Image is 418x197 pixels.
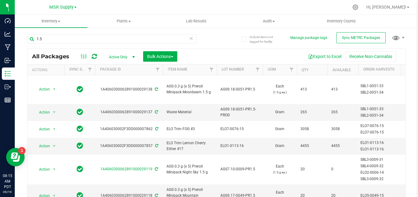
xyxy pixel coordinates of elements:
[363,67,394,71] a: Origin Harvests
[360,157,418,163] div: Value 1: SBL3-0009-31
[300,143,324,149] span: 4455
[32,53,75,60] span: All Packages
[34,108,50,117] span: Action
[304,51,345,62] button: Export to Excel
[50,142,58,150] span: select
[100,167,152,171] a: 1A4060300062891000029119
[233,18,305,24] span: Audit
[154,127,158,131] span: Sync from Compliance System
[77,125,83,133] span: In Sync
[220,143,259,149] span: ELO1-0113-16
[154,167,158,171] span: Sync from Compliance System
[360,140,418,146] div: Value 1: ELO1-0113-16
[345,51,396,62] button: Receive Non-Cannabis
[267,143,293,149] span: Gram
[5,84,11,90] inline-svg: Outbound
[100,67,121,71] a: Package ID
[27,34,196,44] input: Search Package ID, Item Name, SKU, Lot or Part Number...
[267,89,293,95] p: (1.5 g ea.)
[360,90,418,95] div: Value 2: SBL2-0051-34
[360,129,418,135] div: Value 2: ELO7-0076-15
[5,31,11,37] inline-svg: Analytics
[366,5,406,10] span: Hi, [PERSON_NAME]!
[267,164,293,175] span: Each
[85,64,95,75] a: Filter
[360,123,418,129] div: Value 1: ELO7-0076-15
[331,166,355,172] span: 0
[87,15,160,28] a: Plants
[5,71,11,77] inline-svg: Inventory
[168,67,187,71] a: Item Name
[77,165,83,173] span: In Sync
[69,67,93,71] a: Sync Status
[305,15,378,28] a: Inventory Counts
[300,87,324,92] span: 413
[360,106,418,112] div: Value 1: SBL1-0051-33
[94,143,164,149] div: 1A406030002F3DD000007857
[94,126,164,132] div: 1A406030002F3DD000007862
[250,35,280,44] span: Include items not tagged for facility
[15,18,87,24] span: Inventory
[178,18,215,24] span: Lab Results
[360,83,418,89] div: Value 1: SBL1-0051-33
[154,144,158,148] span: Sync from Compliance System
[300,126,324,132] span: 3058
[34,165,50,174] span: Action
[147,54,173,59] span: Bulk Actions
[50,165,58,174] span: select
[3,173,12,190] p: 08:15 AM PDT
[167,164,213,175] span: AGS 0.3 g (x 5) Preroll Minipack Night Sky 1.5 g
[88,18,160,24] span: Plants
[5,18,11,24] inline-svg: Dashboard
[302,68,308,72] a: Qty
[331,143,355,149] span: 4455
[360,163,418,169] div: Value 2: SBL4-0009-32
[3,190,12,194] p: 09/19
[287,64,297,75] a: Filter
[15,15,87,28] a: Inventory
[154,110,158,114] span: Sync from Compliance System
[50,125,58,133] span: select
[154,87,158,91] span: Sync from Compliance System
[167,83,213,95] span: AGS 0.3 g (x 5) Preroll Minipack Moonbeam 1.5 g
[220,126,259,132] span: ELO7-0076-15
[300,109,324,115] span: 265
[50,85,58,94] span: select
[290,35,327,41] button: Manage package tags
[5,57,11,64] inline-svg: Inbound
[352,4,359,10] div: Manage settings
[331,87,355,92] span: 413
[32,68,62,72] div: Actions
[207,64,217,75] a: Filter
[77,141,83,150] span: In Sync
[160,15,233,28] a: Lab Results
[360,176,418,182] div: Value 4: SBL3-0009-32
[34,85,50,94] span: Action
[34,142,50,150] span: Action
[167,126,213,132] span: ELO Trim FOG #3
[94,87,164,92] div: 1A4060300062891000029138
[18,147,26,154] iframe: Resource center unread badge
[220,87,259,92] span: AGS9.18-0051-PR1.5
[143,51,177,62] button: Bulk Actions
[267,169,293,175] p: (1.5 g ea.)
[342,36,380,40] span: Sync METRC Packages
[267,109,293,115] span: Gram
[336,32,386,43] button: Sync METRC Packages
[77,108,83,116] span: In Sync
[5,44,11,50] inline-svg: Manufacturing
[253,64,263,75] a: Filter
[167,109,213,115] span: Waste Material
[268,67,276,71] a: UOM
[220,166,259,172] span: AGS7.10-0009-PR1.5
[167,140,213,152] span: ELO Trim Lemon Cherry Either #17
[300,166,324,172] span: 20
[77,85,83,94] span: In Sync
[331,109,355,115] span: 265
[332,68,351,72] a: Available
[94,109,164,115] div: 1A4060300062891000029137
[6,148,25,166] iframe: Resource center
[189,34,193,42] span: Clear
[153,64,163,75] a: Filter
